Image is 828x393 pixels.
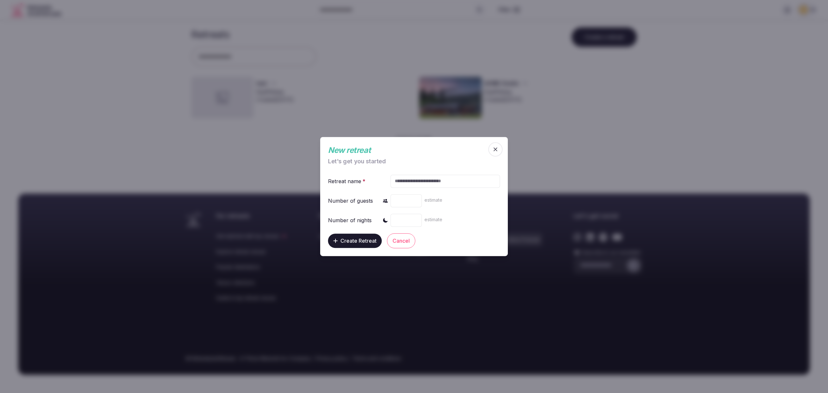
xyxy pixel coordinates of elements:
[328,234,382,248] button: Create Retreat
[328,197,373,205] div: Number of guests
[424,217,442,222] span: estimate
[424,197,442,203] span: estimate
[387,233,415,248] button: Cancel
[340,237,377,244] span: Create Retreat
[328,145,487,156] div: New retreat
[328,177,367,185] div: Retreat name
[328,158,487,164] div: Let's get you started
[328,216,372,224] div: Number of nights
